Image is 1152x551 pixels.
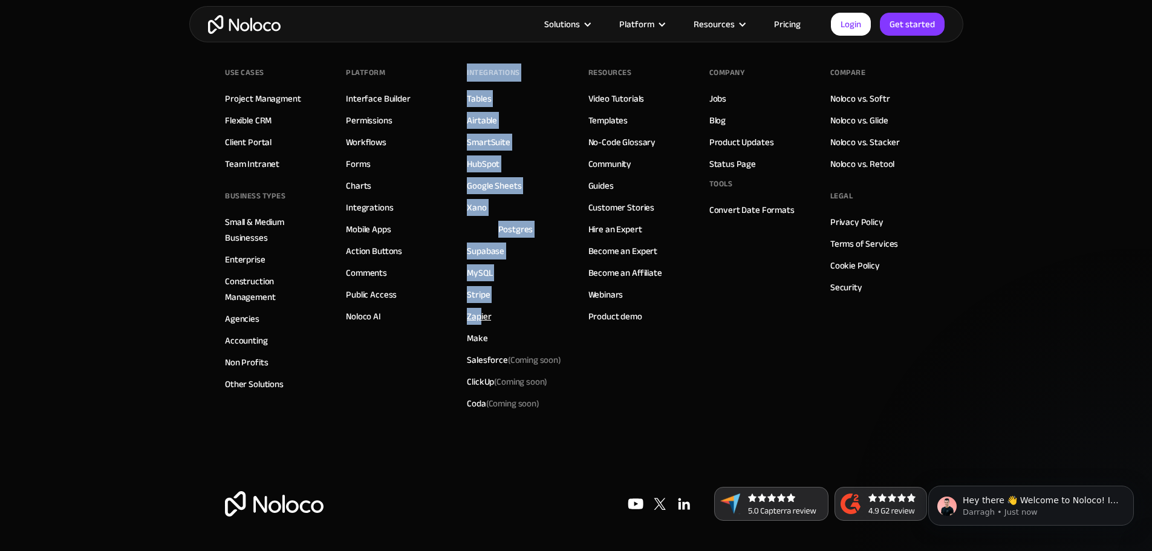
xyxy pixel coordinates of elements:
[467,352,561,368] div: Salesforce
[346,156,370,172] a: Forms
[225,333,268,348] a: Accounting
[225,273,322,305] a: Construction Management
[588,178,614,194] a: Guides
[225,187,285,205] div: BUSINESS TYPES
[346,221,391,237] a: Mobile Apps
[346,64,385,82] div: Platform
[588,112,628,128] a: Templates
[588,243,658,259] a: Become an Expert
[467,91,491,106] a: Tables
[346,308,381,324] a: Noloco AI
[346,178,371,194] a: Charts
[588,200,655,215] a: Customer Stories
[588,287,623,302] a: Webinars
[467,178,521,194] a: Google Sheets
[225,354,268,370] a: Non Profits
[831,13,871,36] a: Login
[498,221,533,237] a: Postgres
[588,134,656,150] a: No-Code Glossary
[486,395,539,412] span: (Coming soon)
[604,16,679,32] div: Platform
[467,64,519,82] div: INTEGRATIONS
[830,258,880,273] a: Cookie Policy
[709,202,795,218] a: Convert Date Formats
[830,64,866,82] div: Compare
[759,16,816,32] a: Pricing
[910,460,1152,545] iframe: Intercom notifications message
[346,200,393,215] a: Integrations
[346,287,397,302] a: Public Access
[467,396,539,411] div: Coda
[588,64,632,82] div: Resources
[830,112,888,128] a: Noloco vs. Glide
[346,243,402,259] a: Action Buttons
[830,236,898,252] a: Terms of Services
[709,112,726,128] a: Blog
[467,287,490,302] a: Stripe
[225,376,284,392] a: Other Solutions
[619,16,654,32] div: Platform
[508,351,561,368] span: (Coming soon)
[830,134,900,150] a: Noloco vs. Stacker
[467,243,504,259] a: Supabase
[709,91,726,106] a: Jobs
[709,175,733,193] div: Tools
[225,112,272,128] a: Flexible CRM
[225,156,279,172] a: Team Intranet
[225,252,265,267] a: Enterprise
[225,64,264,82] div: Use Cases
[880,13,945,36] a: Get started
[588,265,662,281] a: Become an Affiliate
[467,134,510,150] a: SmartSuite
[467,374,547,390] div: ClickUp
[346,91,410,106] a: Interface Builder
[830,187,853,205] div: Legal
[225,311,259,327] a: Agencies
[830,214,884,230] a: Privacy Policy
[694,16,735,32] div: Resources
[467,308,491,324] a: Zapier
[679,16,759,32] div: Resources
[830,91,890,106] a: Noloco vs. Softr
[225,214,322,246] a: Small & Medium Businesses
[588,91,645,106] a: Video Tutorials
[494,373,547,390] span: (Coming soon)
[544,16,580,32] div: Solutions
[588,221,642,237] a: Hire an Expert
[225,91,301,106] a: Project Managment
[346,112,392,128] a: Permissions
[588,308,642,324] a: Product demo
[467,112,497,128] a: Airtable
[208,15,281,34] a: home
[830,156,894,172] a: Noloco vs. Retool
[529,16,604,32] div: Solutions
[346,134,386,150] a: Workflows
[467,330,487,346] a: Make
[709,134,774,150] a: Product Updates
[830,279,862,295] a: Security
[225,134,272,150] a: Client Portal
[467,200,486,215] a: Xano
[346,265,387,281] a: Comments
[709,156,756,172] a: Status Page
[467,265,492,281] a: MySQL
[709,64,745,82] div: Company
[467,156,500,172] a: HubSpot
[588,156,632,172] a: Community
